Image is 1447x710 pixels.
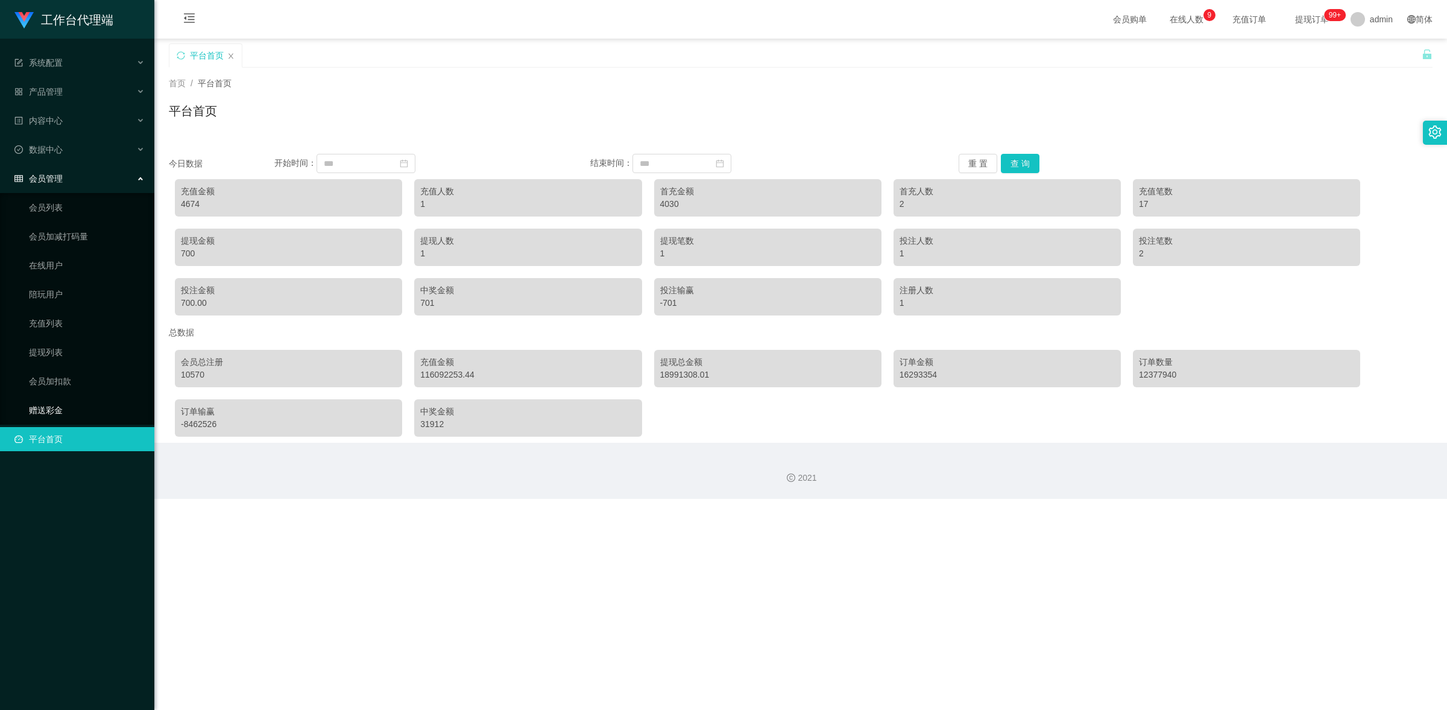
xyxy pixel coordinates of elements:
span: 系统配置 [14,58,63,68]
a: 会员列表 [29,195,145,220]
div: 投注人数 [900,235,1115,247]
img: logo.9652507e.png [14,12,34,29]
div: 提现金额 [181,235,396,247]
a: 图标: dashboard平台首页 [14,427,145,451]
div: -8462526 [181,418,396,431]
div: 2 [1139,247,1354,260]
div: 17 [1139,198,1354,211]
h1: 工作台代理端 [41,1,113,39]
div: 18991308.01 [660,369,875,381]
div: 1 [900,297,1115,309]
div: 701 [420,297,635,309]
div: 2 [900,198,1115,211]
div: 充值金额 [420,356,635,369]
div: 首充金额 [660,185,875,198]
div: 4674 [181,198,396,211]
i: 图标: profile [14,116,23,125]
div: 总数据 [169,322,1433,344]
span: 开始时间： [274,158,317,168]
i: 图标: calendar [716,159,724,168]
a: 会员加扣款 [29,369,145,393]
h1: 平台首页 [169,102,217,120]
div: 16293354 [900,369,1115,381]
a: 在线用户 [29,253,145,277]
div: 4030 [660,198,875,211]
a: 提现列表 [29,340,145,364]
span: 数据中心 [14,145,63,154]
i: 图标: appstore-o [14,87,23,96]
a: 充值列表 [29,311,145,335]
a: 会员加减打码量 [29,224,145,249]
span: 产品管理 [14,87,63,97]
a: 赠送彩金 [29,398,145,422]
div: 订单输赢 [181,405,396,418]
div: 投注金额 [181,284,396,297]
div: 31912 [420,418,635,431]
div: 提现总金额 [660,356,875,369]
div: 116092253.44 [420,369,635,381]
div: 充值金额 [181,185,396,198]
i: 图标: setting [1428,125,1442,139]
div: 平台首页 [190,44,224,67]
div: 充值笔数 [1139,185,1354,198]
div: 今日数据 [169,157,274,170]
div: 订单金额 [900,356,1115,369]
div: 注册人数 [900,284,1115,297]
span: 在线人数 [1164,15,1209,24]
span: 充值订单 [1226,15,1272,24]
div: 提现人数 [420,235,635,247]
i: 图标: global [1407,15,1416,24]
i: 图标: form [14,59,23,67]
div: 首充人数 [900,185,1115,198]
div: 充值人数 [420,185,635,198]
span: 会员管理 [14,174,63,183]
div: 投注笔数 [1139,235,1354,247]
div: 会员总注册 [181,356,396,369]
i: 图标: calendar [400,159,408,168]
span: 首页 [169,78,186,88]
span: 平台首页 [198,78,232,88]
sup: 9 [1203,9,1215,21]
i: 图标: copyright [787,474,795,482]
div: 700.00 [181,297,396,309]
i: 图标: close [227,52,235,60]
button: 重 置 [959,154,997,173]
div: 中奖金额 [420,405,635,418]
i: 图标: unlock [1422,49,1433,60]
a: 陪玩用户 [29,282,145,306]
div: 提现笔数 [660,235,875,247]
div: 订单数量 [1139,356,1354,369]
div: 中奖金额 [420,284,635,297]
span: 内容中心 [14,116,63,125]
div: -701 [660,297,875,309]
div: 2021 [164,472,1437,484]
i: 图标: table [14,174,23,183]
div: 投注输赢 [660,284,875,297]
i: 图标: check-circle-o [14,145,23,154]
sup: 1046 [1324,9,1346,21]
span: / [191,78,193,88]
button: 查 询 [1001,154,1039,173]
div: 700 [181,247,396,260]
i: 图标: menu-fold [169,1,210,39]
div: 1 [420,198,635,211]
i: 图标: sync [177,51,185,60]
div: 1 [420,247,635,260]
a: 工作台代理端 [14,14,113,24]
div: 12377940 [1139,369,1354,381]
div: 10570 [181,369,396,381]
span: 提现订单 [1289,15,1335,24]
span: 结束时间： [590,158,632,168]
div: 1 [660,247,875,260]
p: 9 [1208,9,1212,21]
div: 1 [900,247,1115,260]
